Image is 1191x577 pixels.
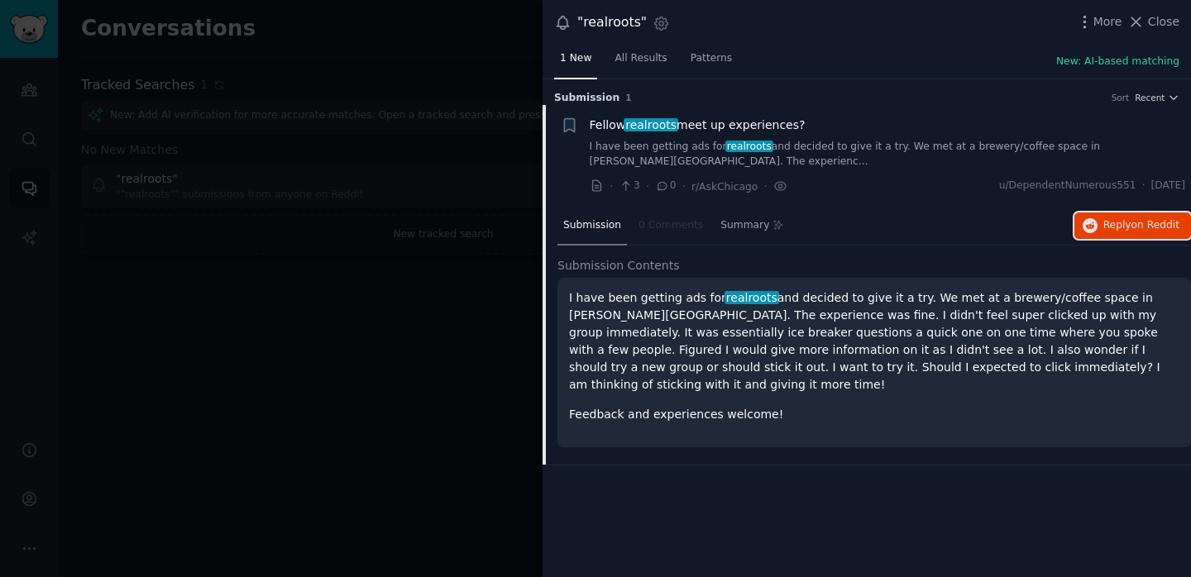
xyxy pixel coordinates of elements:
[1135,92,1179,103] button: Recent
[655,179,676,193] span: 0
[1127,13,1179,31] button: Close
[569,406,1179,423] p: Feedback and experiences welcome!
[725,291,778,304] span: realroots
[720,218,769,233] span: Summary
[685,45,738,79] a: Patterns
[1056,55,1179,69] button: New: AI-based matching
[577,12,647,33] div: "realroots"
[557,257,680,274] span: Submission Contents
[691,181,758,193] span: r/AskChicago
[615,51,667,66] span: All Results
[1103,218,1179,233] span: Reply
[554,91,619,106] span: Submission
[1142,179,1146,193] span: ·
[1074,212,1191,239] button: Replyon Reddit
[691,51,732,66] span: Patterns
[590,117,806,134] a: Fellowrealrootsmeet up experiences?
[725,141,773,152] span: realroots
[624,118,677,131] span: realroots
[554,45,597,79] a: 1 New
[1135,92,1165,103] span: Recent
[763,178,767,195] span: ·
[1076,13,1122,31] button: More
[590,140,1186,169] a: I have been getting ads forrealrootsand decided to give it a try. We met at a brewery/coffee spac...
[590,117,806,134] span: Fellow meet up experiences?
[1093,13,1122,31] span: More
[1112,92,1130,103] div: Sort
[625,93,631,103] span: 1
[619,179,639,193] span: 3
[609,45,672,79] a: All Results
[610,178,613,195] span: ·
[999,179,1136,193] span: u/DependentNumerous551
[646,178,649,195] span: ·
[569,289,1179,393] p: I have been getting ads for and decided to give it a try. We met at a brewery/coffee space in [PE...
[563,218,621,233] span: Submission
[1148,13,1179,31] span: Close
[682,178,686,195] span: ·
[1131,219,1179,231] span: on Reddit
[560,51,591,66] span: 1 New
[1151,179,1185,193] span: [DATE]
